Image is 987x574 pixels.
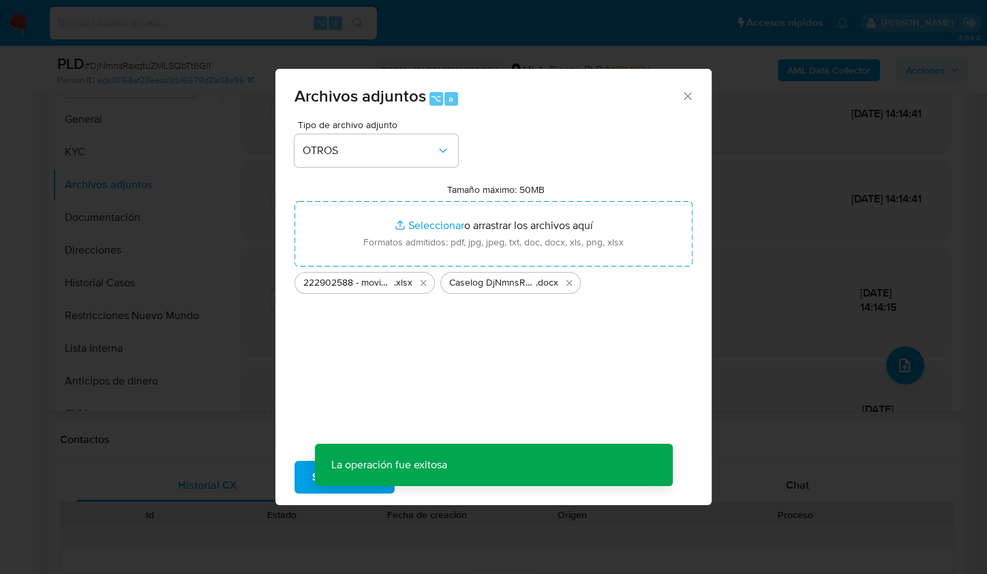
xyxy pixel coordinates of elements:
[303,276,394,290] span: 222902588 - movimientos
[303,144,436,157] span: OTROS
[681,89,693,102] button: Cerrar
[294,267,693,294] ul: Archivos seleccionados
[449,92,453,105] span: a
[394,276,412,290] span: .xlsx
[418,462,462,492] span: Cancelar
[294,134,458,167] button: OTROS
[298,120,461,130] span: Tipo de archivo adjunto
[294,461,395,494] button: Subir archivo
[536,276,558,290] span: .docx
[294,84,426,108] span: Archivos adjuntos
[315,444,464,486] p: La operación fue exitosa
[449,276,536,290] span: Caselog DjNmnsRaxqtuZMLSQbTt6GI1_2025_08_19_00_15_32
[561,275,577,291] button: Eliminar Caselog DjNmnsRaxqtuZMLSQbTt6GI1_2025_08_19_00_15_32.docx
[431,92,441,105] span: ⌥
[415,275,431,291] button: Eliminar 222902588 - movimientos.xlsx
[312,462,377,492] span: Subir archivo
[447,183,545,196] label: Tamaño máximo: 50MB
